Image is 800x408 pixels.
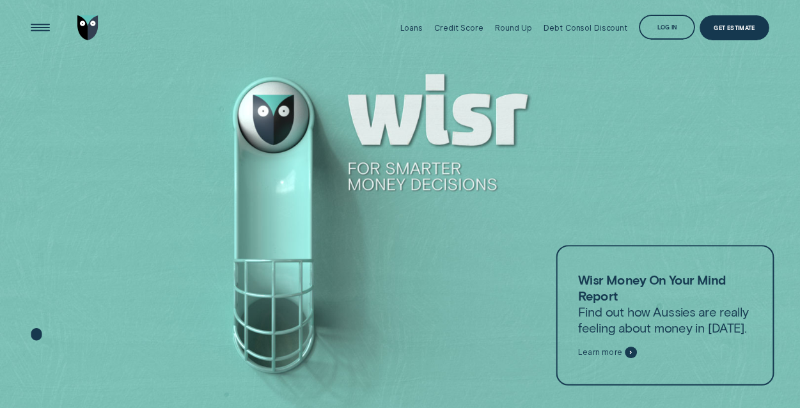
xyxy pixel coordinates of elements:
[77,15,98,41] img: Wisr
[578,347,622,357] span: Learn more
[544,23,627,33] div: Debt Consol Discount
[434,23,483,33] div: Credit Score
[578,272,752,336] p: Find out how Aussies are really feeling about money in [DATE].
[639,15,695,40] button: Log in
[556,245,774,385] a: Wisr Money On Your Mind ReportFind out how Aussies are really feeling about money in [DATE].Learn...
[700,15,769,41] a: Get Estimate
[578,272,726,303] strong: Wisr Money On Your Mind Report
[400,23,423,33] div: Loans
[27,15,53,41] button: Open Menu
[495,23,532,33] div: Round Up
